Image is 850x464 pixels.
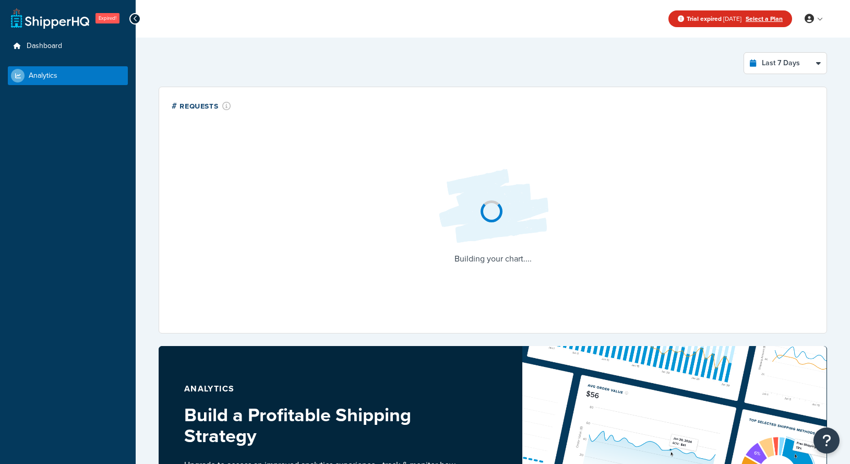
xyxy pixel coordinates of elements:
a: Dashboard [8,37,128,56]
img: Loading... [430,161,556,252]
h3: Build a Profitable Shipping Strategy [184,404,468,446]
div: # Requests [172,100,231,112]
p: Analytics [184,382,468,396]
button: Open Resource Center [813,427,840,454]
span: Dashboard [27,42,62,51]
span: Analytics [29,72,57,80]
strong: Trial expired [687,14,722,23]
a: Select a Plan [746,14,783,23]
a: Analytics [8,66,128,85]
p: Building your chart.... [430,252,556,266]
span: [DATE] [687,14,741,23]
span: Expired! [95,13,119,23]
